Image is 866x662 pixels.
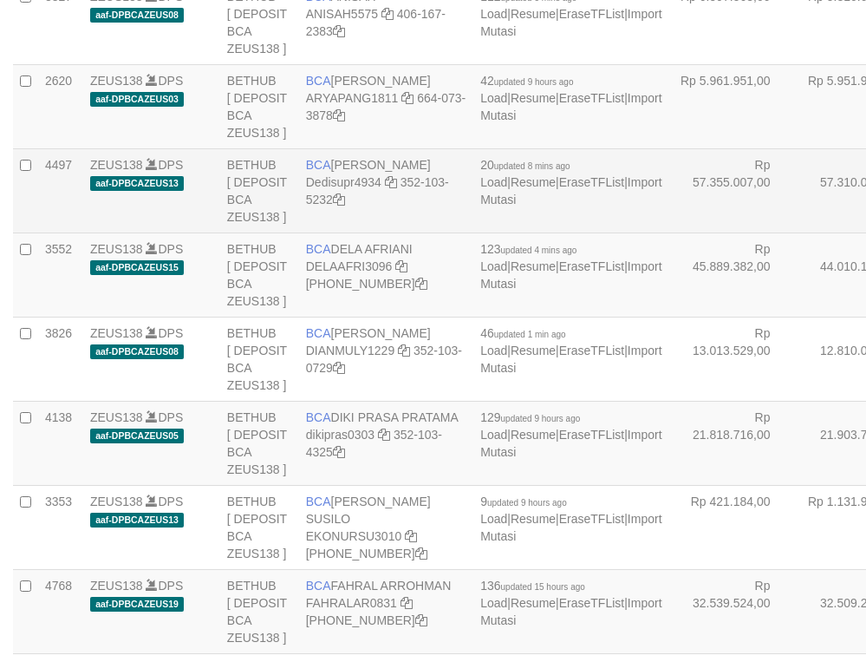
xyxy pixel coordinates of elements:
[669,233,797,317] td: Rp 45.889.382,00
[90,429,184,443] span: aaf-DPBCAZEUS05
[306,91,399,105] a: ARYAPANG1811
[559,91,624,105] a: EraseTFList
[511,91,556,105] a: Resume
[299,401,473,485] td: DIKI PRASA PRATAMA 352-103-4325
[494,77,574,87] span: updated 9 hours ago
[306,344,394,357] a: DIANMULY1229
[415,277,427,291] a: Copy 8692458639 to clipboard
[480,7,661,38] a: Import Mutasi
[480,344,507,357] a: Load
[83,148,220,233] td: DPS
[220,317,299,401] td: BETHUB [ DEPOSIT BCA ZEUS138 ]
[480,512,661,543] a: Import Mutasi
[90,344,184,359] span: aaf-DPBCAZEUS08
[220,233,299,317] td: BETHUB [ DEPOSIT BCA ZEUS138 ]
[480,74,661,122] span: | | |
[559,7,624,21] a: EraseTFList
[306,7,378,21] a: ANISAH5575
[306,242,331,256] span: BCA
[220,64,299,148] td: BETHUB [ DEPOSIT BCA ZEUS138 ]
[220,401,299,485] td: BETHUB [ DEPOSIT BCA ZEUS138 ]
[90,513,184,528] span: aaf-DPBCAZEUS13
[669,64,797,148] td: Rp 5.961.951,00
[333,108,345,122] a: Copy 6640733878 to clipboard
[306,596,397,610] a: FAHRALAR0831
[83,485,220,569] td: DPS
[220,148,299,233] td: BETHUB [ DEPOSIT BCA ZEUS138 ]
[501,414,581,423] span: updated 9 hours ago
[511,259,556,273] a: Resume
[90,158,143,172] a: ZEUS138
[559,512,624,526] a: EraseTFList
[480,259,507,273] a: Load
[306,158,331,172] span: BCA
[511,344,556,357] a: Resume
[559,428,624,442] a: EraseTFList
[559,344,624,357] a: EraseTFList
[306,529,402,543] a: EKONURSU3010
[90,495,143,508] a: ZEUS138
[299,233,473,317] td: DELA AFRIANI [PHONE_NUMBER]
[415,547,427,560] a: Copy 4062302392 to clipboard
[480,158,570,172] span: 20
[299,569,473,653] td: FAHRAL ARROHMAN [PHONE_NUMBER]
[38,401,83,485] td: 4138
[511,7,556,21] a: Resume
[333,361,345,375] a: Copy 3521030729 to clipboard
[90,410,143,424] a: ZEUS138
[511,175,556,189] a: Resume
[306,579,331,593] span: BCA
[501,582,585,592] span: updated 15 hours ago
[90,242,143,256] a: ZEUS138
[299,317,473,401] td: [PERSON_NAME] 352-103-0729
[669,485,797,569] td: Rp 421.184,00
[83,317,220,401] td: DPS
[38,317,83,401] td: 3826
[306,326,331,340] span: BCA
[38,569,83,653] td: 4768
[299,148,473,233] td: [PERSON_NAME] 352-103-5232
[480,579,585,593] span: 136
[669,401,797,485] td: Rp 21.818.716,00
[559,259,624,273] a: EraseTFList
[220,485,299,569] td: BETHUB [ DEPOSIT BCA ZEUS138 ]
[480,495,661,543] span: | | |
[398,344,410,357] a: Copy DIANMULY1229 to clipboard
[90,260,184,275] span: aaf-DPBCAZEUS15
[381,7,394,21] a: Copy ANISAH5575 to clipboard
[90,92,184,107] span: aaf-DPBCAZEUS03
[220,569,299,653] td: BETHUB [ DEPOSIT BCA ZEUS138 ]
[511,428,556,442] a: Resume
[299,64,473,148] td: [PERSON_NAME] 664-073-3878
[501,246,577,255] span: updated 4 mins ago
[90,579,143,593] a: ZEUS138
[480,91,661,122] a: Import Mutasi
[306,74,331,88] span: BCA
[299,485,473,569] td: [PERSON_NAME] SUSILO [PHONE_NUMBER]
[306,410,331,424] span: BCA
[83,64,220,148] td: DPS
[306,495,331,508] span: BCA
[480,410,661,459] span: | | |
[90,74,143,88] a: ZEUS138
[480,579,661,627] span: | | |
[401,91,413,105] a: Copy ARYAPANG1811 to clipboard
[511,512,556,526] a: Resume
[480,495,567,508] span: 9
[90,326,143,340] a: ZEUS138
[669,148,797,233] td: Rp 57.355.007,00
[480,91,507,105] a: Load
[306,428,374,442] a: dikipras0303
[480,410,580,424] span: 129
[378,428,390,442] a: Copy dikipras0303 to clipboard
[405,529,417,543] a: Copy EKONURSU3010 to clipboard
[559,596,624,610] a: EraseTFList
[480,596,507,610] a: Load
[487,498,567,508] span: updated 9 hours ago
[669,317,797,401] td: Rp 13.013.529,00
[511,596,556,610] a: Resume
[38,233,83,317] td: 3552
[38,485,83,569] td: 3353
[333,445,345,459] a: Copy 3521034325 to clipboard
[480,326,661,375] span: | | |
